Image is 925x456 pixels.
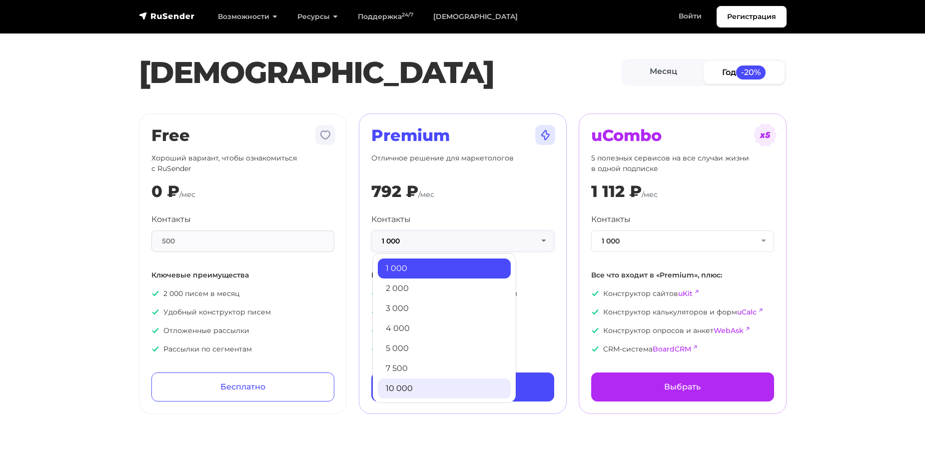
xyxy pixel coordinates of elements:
[736,65,766,79] span: -20%
[533,123,557,147] img: tarif-premium.svg
[208,6,287,27] a: Возможности
[378,278,511,298] a: 2 000
[371,153,554,174] p: Отличное решение для маркетологов
[371,289,379,297] img: icon-ok.svg
[623,61,704,83] a: Месяц
[371,325,554,336] p: Помощь с импортом базы
[591,153,774,174] p: 5 полезных сервисов на все случаи жизни в одной подписке
[151,270,334,280] p: Ключевые преимущества
[378,378,511,398] a: 10 000
[717,6,787,27] a: Регистрация
[591,126,774,145] h2: uCombo
[151,325,334,336] p: Отложенные рассылки
[418,190,434,199] span: /мес
[151,288,334,299] p: 2 000 писем в месяц
[423,6,528,27] a: [DEMOGRAPHIC_DATA]
[737,307,757,316] a: uCalc
[371,344,554,354] p: Приоритетная модерация
[704,61,785,83] a: Год
[591,270,774,280] p: Все что входит в «Premium», плюс:
[669,6,712,26] a: Войти
[591,326,599,334] img: icon-ok.svg
[371,182,418,201] div: 792 ₽
[591,372,774,401] a: Выбрать
[151,213,191,225] label: Контакты
[378,338,511,358] a: 5 000
[371,326,379,334] img: icon-ok.svg
[151,289,159,297] img: icon-ok.svg
[753,123,777,147] img: tarif-ucombo.svg
[591,213,631,225] label: Контакты
[378,298,511,318] a: 3 000
[591,308,599,316] img: icon-ok.svg
[591,344,774,354] p: CRM-система
[642,190,658,199] span: /мес
[179,190,195,199] span: /мес
[402,11,413,18] sup: 24/7
[714,326,744,335] a: WebAsk
[371,213,411,225] label: Контакты
[591,289,599,297] img: icon-ok.svg
[591,230,774,252] button: 1 000
[151,372,334,401] a: Бесплатно
[591,288,774,299] p: Конструктор сайтов
[287,6,348,27] a: Ресурсы
[371,270,554,280] p: Все что входит в «Free», плюс:
[371,345,379,353] img: icon-ok.svg
[151,126,334,145] h2: Free
[371,308,379,316] img: icon-ok.svg
[378,398,511,418] a: 13 000
[151,153,334,174] p: Хороший вариант, чтобы ознакомиться с RuSender
[151,326,159,334] img: icon-ok.svg
[371,288,554,299] p: Неограниченное количество писем
[151,344,334,354] p: Рассылки по сегментам
[151,182,179,201] div: 0 ₽
[378,358,511,378] a: 7 500
[151,345,159,353] img: icon-ok.svg
[139,11,195,21] img: RuSender
[591,307,774,317] p: Конструктор калькуляторов и форм
[372,253,516,403] ul: 1 000
[591,182,642,201] div: 1 112 ₽
[371,126,554,145] h2: Premium
[151,308,159,316] img: icon-ok.svg
[591,325,774,336] p: Конструктор опросов и анкет
[678,289,693,298] a: uKit
[371,307,554,317] p: Приоритетная поддержка
[371,372,554,401] a: Выбрать
[378,258,511,278] a: 1 000
[591,345,599,353] img: icon-ok.svg
[151,307,334,317] p: Удобный конструктор писем
[653,344,691,353] a: BoardCRM
[348,6,423,27] a: Поддержка24/7
[139,54,621,90] h1: [DEMOGRAPHIC_DATA]
[313,123,337,147] img: tarif-free.svg
[371,230,554,252] button: 1 000
[378,318,511,338] a: 4 000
